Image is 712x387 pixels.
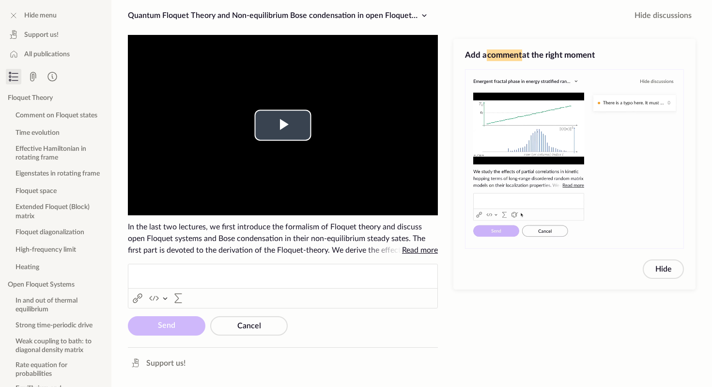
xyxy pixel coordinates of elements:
[210,316,288,336] button: Cancel
[487,49,522,61] span: comment
[128,12,442,19] span: Quantum Floquet Theory and Non-equilibrium Bose condensation in open Floquet Systems
[128,221,438,256] span: In the last two lectures, we first introduce the formalism of Floquet theory and discuss open Flo...
[643,259,684,279] button: Hide
[126,355,189,371] a: Support us!
[255,110,311,141] button: Play Video
[402,246,438,254] span: Read more
[146,357,186,369] span: Support us!
[128,35,438,215] div: Video Player
[128,316,205,336] button: Send
[24,49,70,59] span: All publications
[124,8,434,23] button: Quantum Floquet Theory and Non-equilibrium Bose condensation in open Floquet Systems
[465,49,684,61] h3: Add a at the right moment
[24,11,57,20] span: Hide menu
[237,322,261,330] span: Cancel
[158,322,175,329] span: Send
[635,10,692,21] span: Hide discussions
[24,30,59,40] span: Support us!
